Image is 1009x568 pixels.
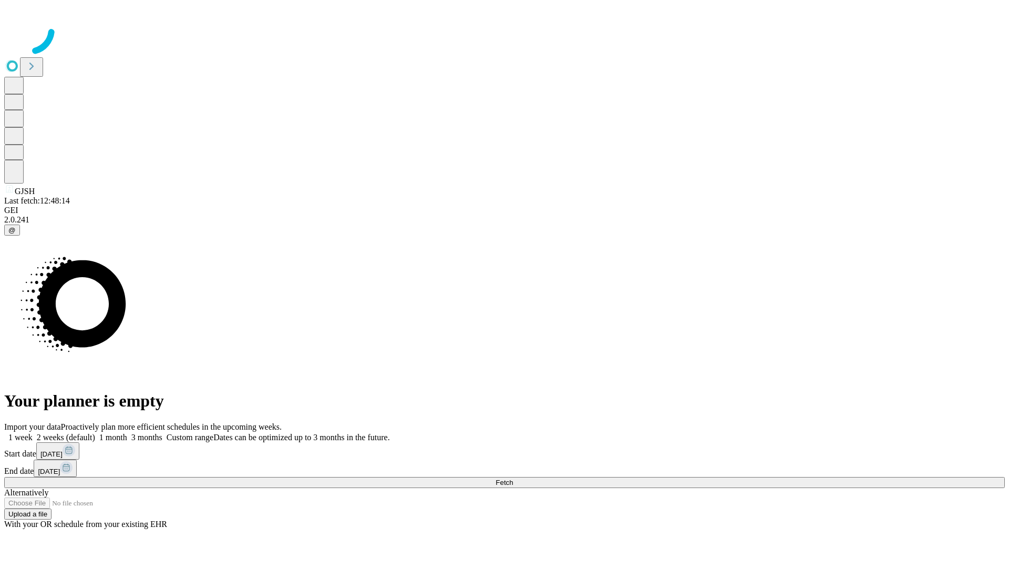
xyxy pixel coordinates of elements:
[36,442,79,460] button: [DATE]
[4,460,1005,477] div: End date
[4,509,52,520] button: Upload a file
[34,460,77,477] button: [DATE]
[496,479,513,486] span: Fetch
[61,422,282,431] span: Proactively plan more efficient schedules in the upcoming weeks.
[4,215,1005,225] div: 2.0.241
[4,442,1005,460] div: Start date
[4,477,1005,488] button: Fetch
[4,196,70,205] span: Last fetch: 12:48:14
[8,226,16,234] span: @
[4,225,20,236] button: @
[4,520,167,529] span: With your OR schedule from your existing EHR
[4,206,1005,215] div: GEI
[8,433,33,442] span: 1 week
[167,433,213,442] span: Custom range
[40,450,63,458] span: [DATE]
[4,391,1005,411] h1: Your planner is empty
[38,468,60,475] span: [DATE]
[213,433,389,442] span: Dates can be optimized up to 3 months in the future.
[37,433,95,442] span: 2 weeks (default)
[4,422,61,431] span: Import your data
[99,433,127,442] span: 1 month
[4,488,48,497] span: Alternatively
[15,187,35,196] span: GJSH
[131,433,162,442] span: 3 months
